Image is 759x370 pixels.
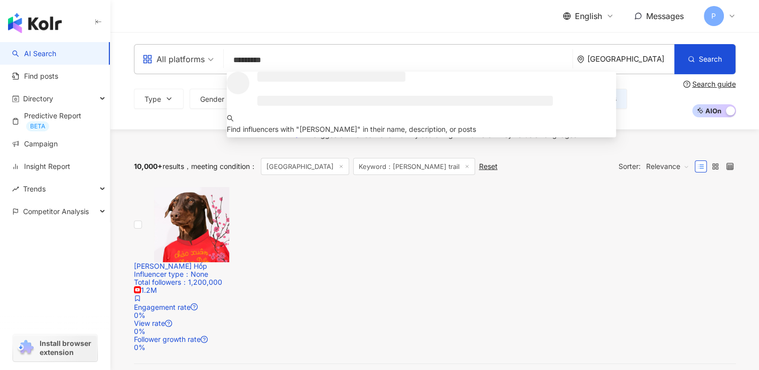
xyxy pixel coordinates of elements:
button: Gender [190,89,247,109]
span: Search [699,55,722,63]
span: question-circle [201,336,208,343]
span: [PERSON_NAME] Hốp [134,262,207,270]
div: Find influencers with " " in their name, description, or posts [227,124,616,135]
span: Messages [646,11,684,21]
div: Sorter: [619,158,695,174]
span: Competitor Analysis [23,200,89,223]
span: 10,000+ [134,162,163,170]
div: 0% [134,343,736,351]
span: Directory [23,87,53,110]
div: results [134,162,184,170]
span: [GEOGRAPHIC_DATA] [261,158,349,175]
span: English [575,11,602,22]
img: chrome extension [16,340,35,356]
span: question-circle [191,303,198,310]
div: 0% [134,311,736,319]
a: Insight Report [12,161,70,171]
div: Search guide [692,80,736,88]
span: [PERSON_NAME] [299,125,357,133]
span: meeting condition ： [184,162,257,170]
span: 1.2M [134,286,157,294]
img: logo [8,13,62,33]
span: environment [577,56,584,63]
div: AI suggests ： [304,131,579,139]
span: Install browser extension [40,339,94,357]
span: No results found. Try searching with different keywords or languages. [350,130,579,139]
div: [GEOGRAPHIC_DATA] [587,55,674,63]
span: Gender [200,95,224,103]
span: Keyword：[PERSON_NAME] trail [353,158,475,175]
button: Search [674,44,735,74]
div: Total followers ： 1,200,000 [134,278,736,286]
div: All platforms [142,51,205,67]
button: Type [134,89,184,109]
span: question-circle [683,81,690,88]
span: question-circle [165,320,172,327]
img: KOL Avatar [154,187,229,262]
span: Follower growth rate [134,335,201,343]
div: Influencer type ： None [134,270,736,278]
a: Campaign [12,139,58,149]
span: Trends [23,177,46,200]
div: Reset [479,162,498,170]
span: Type [144,95,161,103]
a: searchAI Search [12,49,56,59]
span: View rate [134,319,165,327]
span: appstore [142,54,153,64]
span: Engagement rate [134,303,191,311]
a: Find posts [12,71,58,81]
span: rise [12,186,19,193]
span: search [227,115,234,122]
a: Predictive ReportBETA [12,111,102,131]
a: chrome extensionInstall browser extension [13,334,97,361]
span: P [711,11,716,22]
div: 0% [134,327,736,335]
span: Relevance [646,158,689,174]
